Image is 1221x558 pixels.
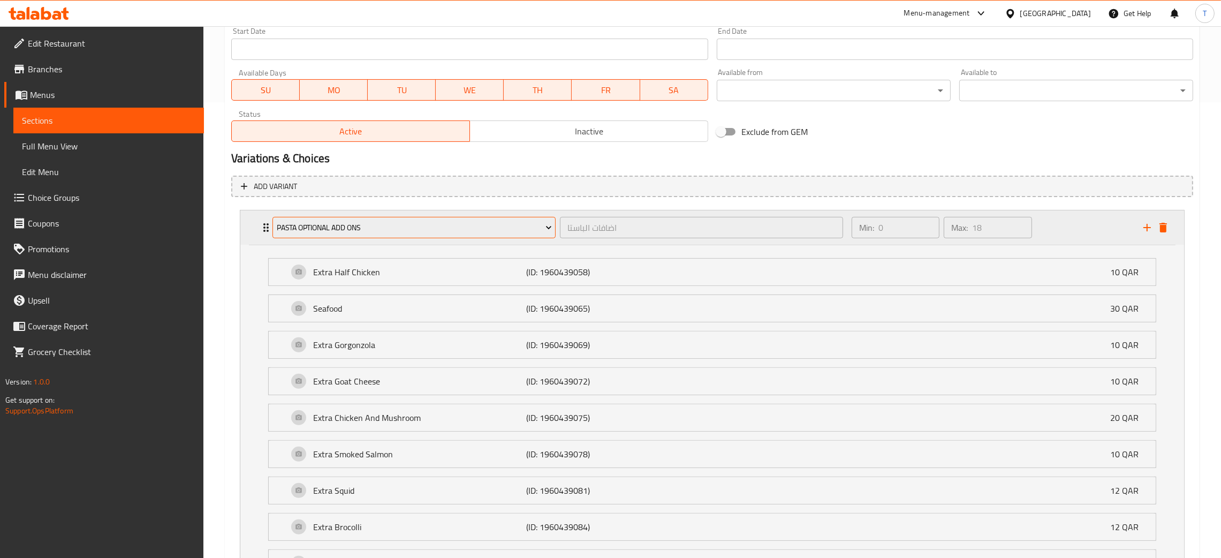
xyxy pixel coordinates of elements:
[30,88,195,101] span: Menus
[22,165,195,178] span: Edit Menu
[231,120,470,142] button: Active
[236,82,295,98] span: SU
[4,210,204,236] a: Coupons
[4,82,204,108] a: Menus
[4,185,204,210] a: Choice Groups
[4,313,204,339] a: Coverage Report
[717,80,951,101] div: ​
[742,125,808,138] span: Exclude from GEM
[4,339,204,365] a: Grocery Checklist
[13,159,204,185] a: Edit Menu
[269,259,1156,285] div: Expand
[4,31,204,56] a: Edit Restaurant
[28,320,195,333] span: Coverage Report
[1110,338,1147,351] p: 10 QAR
[440,82,499,98] span: WE
[526,302,668,315] p: (ID: 1960439065)
[526,338,668,351] p: (ID: 1960439069)
[5,404,73,418] a: Support.OpsPlatform
[959,80,1193,101] div: ​
[269,295,1156,322] div: Expand
[269,441,1156,467] div: Expand
[269,514,1156,540] div: Expand
[436,79,504,101] button: WE
[4,262,204,288] a: Menu disclaimer
[28,345,195,358] span: Grocery Checklist
[269,404,1156,431] div: Expand
[269,477,1156,504] div: Expand
[28,63,195,76] span: Branches
[269,368,1156,395] div: Expand
[28,217,195,230] span: Coupons
[1110,375,1147,388] p: 10 QAR
[372,82,431,98] span: TU
[474,124,704,139] span: Inactive
[5,375,32,389] span: Version:
[1139,220,1155,236] button: add
[1203,7,1207,19] span: T
[254,180,297,193] span: Add variant
[1155,220,1171,236] button: delete
[300,79,368,101] button: MO
[644,82,704,98] span: SA
[13,133,204,159] a: Full Menu View
[1110,448,1147,461] p: 10 QAR
[526,411,668,424] p: (ID: 1960439075)
[526,484,668,497] p: (ID: 1960439081)
[33,375,50,389] span: 1.0.0
[1110,302,1147,315] p: 30 QAR
[272,217,556,238] button: Pasta Optional Add Ons
[13,108,204,133] a: Sections
[231,79,300,101] button: SU
[231,176,1193,198] button: Add variant
[313,484,526,497] p: Extra Squid
[28,191,195,204] span: Choice Groups
[313,411,526,424] p: Extra Chicken And Mushroom
[5,393,55,407] span: Get support on:
[4,288,204,313] a: Upsell
[1110,411,1147,424] p: 20 QAR
[304,82,363,98] span: MO
[951,221,968,234] p: Max:
[313,375,526,388] p: Extra Goat Cheese
[313,448,526,461] p: Extra Smoked Salmon
[4,56,204,82] a: Branches
[240,210,1184,245] div: Expand
[526,375,668,388] p: (ID: 1960439072)
[28,268,195,281] span: Menu disclaimer
[28,243,195,255] span: Promotions
[859,221,874,234] p: Min:
[576,82,635,98] span: FR
[504,79,572,101] button: TH
[313,521,526,533] p: Extra Brocolli
[1110,484,1147,497] p: 12 QAR
[469,120,708,142] button: Inactive
[1020,7,1091,19] div: [GEOGRAPHIC_DATA]
[526,448,668,461] p: (ID: 1960439078)
[277,221,552,235] span: Pasta Optional Add Ons
[526,521,668,533] p: (ID: 1960439084)
[313,266,526,278] p: Extra Half Chicken
[28,294,195,307] span: Upsell
[269,331,1156,358] div: Expand
[904,7,970,20] div: Menu-management
[368,79,436,101] button: TU
[526,266,668,278] p: (ID: 1960439058)
[313,302,526,315] p: Seafood
[1110,521,1147,533] p: 12 QAR
[572,79,640,101] button: FR
[4,236,204,262] a: Promotions
[28,37,195,50] span: Edit Restaurant
[231,150,1193,167] h2: Variations & Choices
[236,124,466,139] span: Active
[22,140,195,153] span: Full Menu View
[22,114,195,127] span: Sections
[508,82,567,98] span: TH
[1110,266,1147,278] p: 10 QAR
[313,338,526,351] p: Extra Gorgonzola
[640,79,708,101] button: SA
